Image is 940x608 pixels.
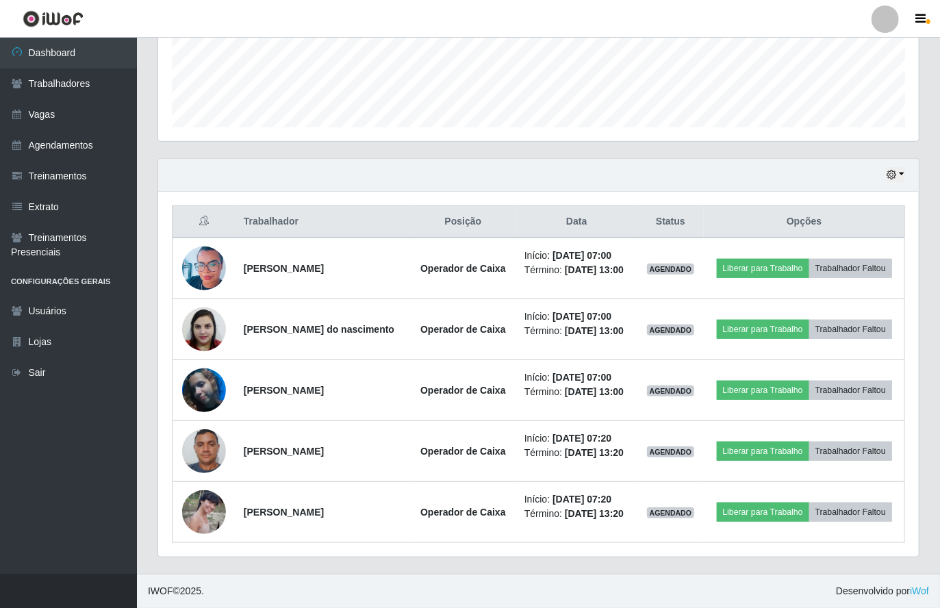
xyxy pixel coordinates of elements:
img: 1713995308559.jpeg [182,422,226,480]
img: 1650895174401.jpeg [182,241,226,296]
th: Trabalhador [236,206,410,238]
li: Início: [524,492,629,507]
button: Liberar para Trabalho [717,259,809,278]
strong: [PERSON_NAME] [244,263,324,274]
time: [DATE] 07:20 [552,494,611,505]
time: [DATE] 13:00 [565,264,624,275]
span: AGENDADO [647,325,695,335]
span: AGENDADO [647,507,695,518]
strong: Operador de Caixa [420,385,506,396]
li: Término: [524,446,629,460]
strong: Operador de Caixa [420,263,506,274]
li: Término: [524,324,629,338]
button: Liberar para Trabalho [717,503,809,522]
span: AGENDADO [647,385,695,396]
time: [DATE] 07:00 [552,372,611,383]
button: Trabalhador Faltou [809,320,892,339]
button: Liberar para Trabalho [717,320,809,339]
span: © 2025 . [148,584,204,598]
button: Trabalhador Faltou [809,442,892,461]
strong: [PERSON_NAME] [244,385,324,396]
button: Liberar para Trabalho [717,381,809,400]
time: [DATE] 13:20 [565,508,624,519]
a: iWof [910,585,929,596]
time: [DATE] 13:00 [565,325,624,336]
th: Data [516,206,637,238]
strong: Operador de Caixa [420,507,506,518]
button: Trabalhador Faltou [809,259,892,278]
img: CoreUI Logo [23,10,84,27]
li: Início: [524,431,629,446]
li: Início: [524,370,629,385]
button: Liberar para Trabalho [717,442,809,461]
span: IWOF [148,585,173,596]
strong: Operador de Caixa [420,324,506,335]
th: Status [637,206,704,238]
li: Início: [524,249,629,263]
th: Posição [410,206,516,238]
li: Término: [524,385,629,399]
button: Trabalhador Faltou [809,503,892,522]
strong: Operador de Caixa [420,446,506,457]
img: 1641606905427.jpeg [182,351,226,429]
strong: [PERSON_NAME] [244,507,324,518]
li: Início: [524,309,629,324]
strong: [PERSON_NAME] [244,446,324,457]
time: [DATE] 07:00 [552,311,611,322]
button: Trabalhador Faltou [809,381,892,400]
img: 1682003136750.jpeg [182,300,226,358]
img: 1617198337870.jpeg [182,490,226,534]
time: [DATE] 07:00 [552,250,611,261]
time: [DATE] 13:20 [565,447,624,458]
span: AGENDADO [647,446,695,457]
time: [DATE] 13:00 [565,386,624,397]
li: Término: [524,507,629,521]
time: [DATE] 07:20 [552,433,611,444]
th: Opções [704,206,904,238]
li: Término: [524,263,629,277]
span: AGENDADO [647,264,695,275]
strong: [PERSON_NAME] do nascimento [244,324,394,335]
span: Desenvolvido por [836,584,929,598]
